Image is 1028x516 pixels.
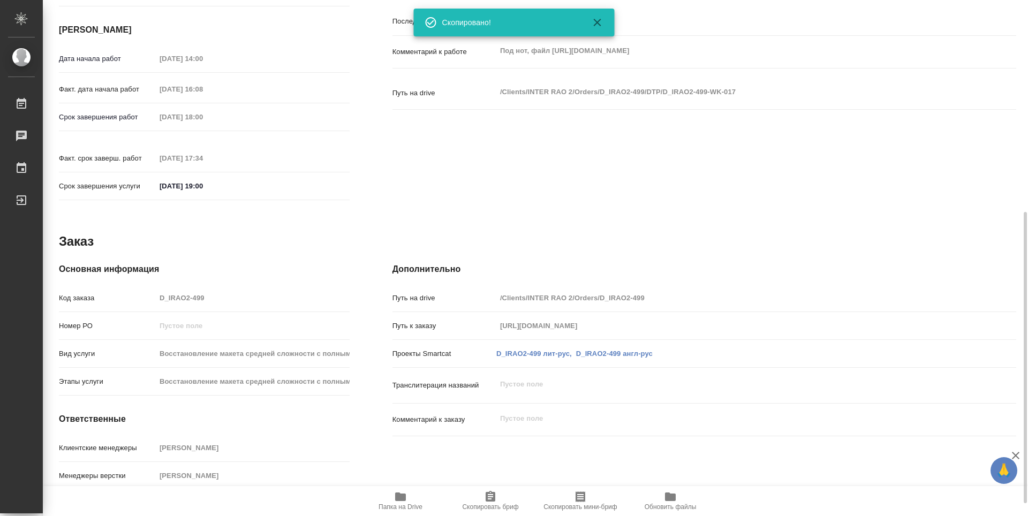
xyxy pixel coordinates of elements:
[392,47,496,57] p: Комментарий к работе
[156,51,250,66] input: Пустое поле
[462,503,518,511] span: Скопировать бриф
[356,486,445,516] button: Папка на Drive
[59,84,156,95] p: Факт. дата начала работ
[156,150,250,166] input: Пустое поле
[576,350,653,358] a: D_IRAO2-499 англ-рус
[625,486,715,516] button: Обновить файлы
[59,413,350,426] h4: Ответственные
[995,459,1013,482] span: 🙏
[496,290,964,306] input: Пустое поле
[59,443,156,453] p: Клиентские менеджеры
[59,112,156,123] p: Срок завершения работ
[392,263,1016,276] h4: Дополнительно
[59,233,94,250] h2: Заказ
[59,293,156,303] p: Код заказа
[59,376,156,387] p: Этапы услуги
[392,414,496,425] p: Комментарий к заказу
[392,88,496,98] p: Путь на drive
[392,293,496,303] p: Путь на drive
[156,468,350,483] input: Пустое поле
[585,16,610,29] button: Закрыть
[645,503,697,511] span: Обновить файлы
[59,263,350,276] h4: Основная информация
[442,17,576,28] div: Скопировано!
[156,374,350,389] input: Пустое поле
[392,321,496,331] p: Путь к заказу
[445,486,535,516] button: Скопировать бриф
[156,346,350,361] input: Пустое поле
[59,348,156,359] p: Вид услуги
[156,81,250,97] input: Пустое поле
[156,109,250,125] input: Пустое поле
[379,503,422,511] span: Папка на Drive
[156,318,350,333] input: Пустое поле
[392,380,496,391] p: Транслитерация названий
[156,290,350,306] input: Пустое поле
[59,24,350,36] h4: [PERSON_NAME]
[496,350,572,358] a: D_IRAO2-499 лит-рус,
[496,13,964,29] input: Пустое поле
[392,16,496,27] p: Последнее изменение
[991,457,1017,484] button: 🙏
[496,318,964,333] input: Пустое поле
[59,153,156,164] p: Факт. срок заверш. работ
[543,503,617,511] span: Скопировать мини-бриф
[59,471,156,481] p: Менеджеры верстки
[496,83,964,101] textarea: /Clients/INTER RAO 2/Orders/D_IRAO2-499/DTP/D_IRAO2-499-WK-017
[392,348,496,359] p: Проекты Smartcat
[535,486,625,516] button: Скопировать мини-бриф
[59,54,156,64] p: Дата начала работ
[59,321,156,331] p: Номер РО
[156,440,350,456] input: Пустое поле
[59,181,156,192] p: Срок завершения услуги
[156,178,250,194] input: ✎ Введи что-нибудь
[496,42,964,60] textarea: Под нот, файл [URL][DOMAIN_NAME]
